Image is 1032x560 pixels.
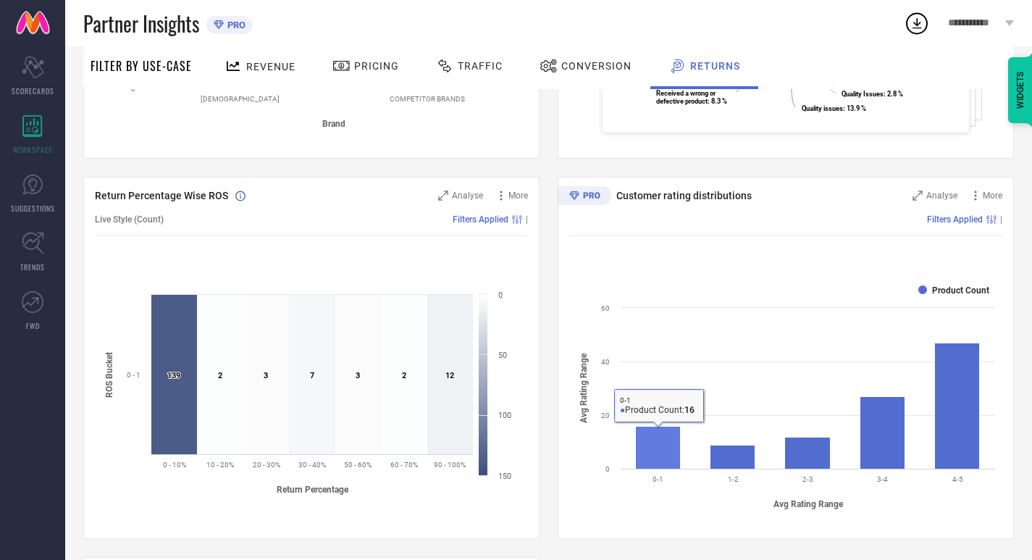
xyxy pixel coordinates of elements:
span: Revenue [246,61,295,72]
span: | [526,214,528,225]
span: Analyse [926,191,957,201]
text: 50 [498,351,507,360]
text: [DEMOGRAPHIC_DATA] [201,95,280,103]
text: 0 - 1 [127,371,140,379]
text: Product Count [932,285,989,296]
text: 90 - 100% [434,461,466,469]
span: PRO [224,20,246,30]
text: : 13.9 % [802,104,866,112]
span: Analyse [452,191,483,201]
span: Filters Applied [453,214,508,225]
text: 3 [356,371,360,380]
span: | [1000,214,1002,225]
div: Premium [558,186,611,208]
tspan: Avg Rating Range [579,353,589,423]
text: 0-1 [653,475,663,483]
span: Traffic [458,60,503,72]
span: Return Percentage Wise ROS [95,190,228,201]
span: More [508,191,528,201]
span: Filter By Use-Case [91,57,192,75]
text: 20 - 30% [253,461,280,469]
text: 3-4 [877,475,888,483]
div: Open download list [904,10,930,36]
text: 139 [167,371,180,380]
tspan: Quality Issues [842,90,884,98]
span: Partner Insights [83,9,199,38]
text: 0 [605,465,610,473]
tspan: Avg Rating Range [773,499,844,509]
text: 4-5 [952,475,963,483]
span: Returns [690,60,740,72]
text: 60 - 70% [390,461,418,469]
text: 7 [310,371,314,380]
text: 40 [601,358,610,366]
span: WORKSPACE [13,144,53,155]
span: Live Style (Count) [95,214,164,225]
span: Conversion [561,60,632,72]
tspan: Return Percentage [277,485,349,495]
text: 2 [218,371,222,380]
tspan: Brand [322,119,345,129]
span: SCORECARDS [12,85,54,96]
svg: Zoom [913,191,923,201]
span: Customer rating distributions [616,190,752,201]
tspan: ROS Bucket [104,351,114,397]
text: : 8.3 % [657,89,728,106]
span: TRENDS [20,262,45,272]
text: 150 [498,472,511,481]
text: 0 - 10% [163,461,186,469]
text: 12 [445,371,454,380]
text: 2 [402,371,406,380]
text: 100 [498,411,511,420]
span: Pricing [354,60,399,72]
span: SUGGESTIONS [11,203,55,214]
span: FWD [26,320,40,331]
tspan: Received a wrong or defective product [657,89,717,106]
text: COMPETITOR BRANDS [390,95,465,103]
text: 10 - 20% [206,461,234,469]
text: 50 - 60% [344,461,372,469]
span: More [983,191,1002,201]
text: : 2.8 % [842,90,903,98]
text: 2-3 [802,475,813,483]
text: 20 [601,411,610,419]
text: 30 - 40% [298,461,326,469]
text: 1-2 [728,475,739,483]
tspan: Quality issues [802,104,843,112]
span: Filters Applied [927,214,983,225]
svg: Zoom [438,191,448,201]
text: 3 [264,371,268,380]
text: 0 [498,291,503,300]
text: 60 [601,304,610,312]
